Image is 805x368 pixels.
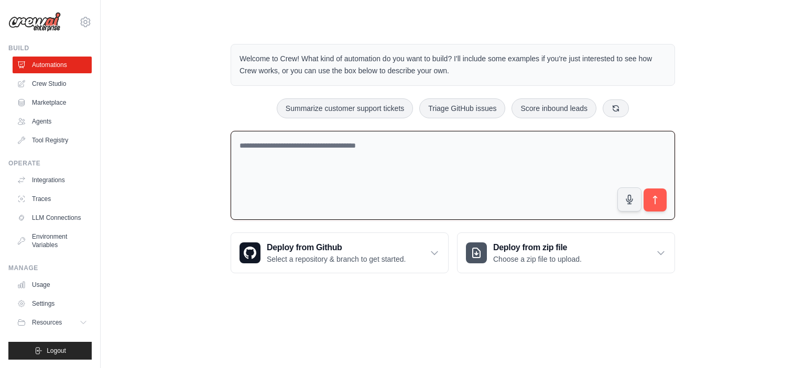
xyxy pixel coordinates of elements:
div: Operate [8,159,92,168]
a: Marketplace [13,94,92,111]
button: Summarize customer support tickets [277,98,413,118]
a: Integrations [13,172,92,188]
p: Welcome to Crew! What kind of automation do you want to build? I'll include some examples if you'... [240,53,666,77]
span: Resources [32,318,62,327]
div: Manage [8,264,92,272]
button: Score inbound leads [512,98,596,118]
a: LLM Connections [13,209,92,226]
h3: Deploy from zip file [493,241,582,254]
a: Crew Studio [13,75,92,92]
iframe: Chat Widget [753,318,805,368]
a: Automations [13,57,92,73]
p: Choose a zip file to upload. [493,254,582,264]
div: Build [8,44,92,52]
p: Select a repository & branch to get started. [267,254,406,264]
button: Resources [13,314,92,331]
h3: Deploy from Github [267,241,406,254]
a: Agents [13,113,92,130]
a: Traces [13,191,92,207]
button: Triage GitHub issues [419,98,505,118]
a: Settings [13,295,92,312]
a: Tool Registry [13,132,92,149]
a: Environment Variables [13,228,92,253]
button: Logout [8,342,92,360]
img: Logo [8,12,61,32]
span: Logout [47,347,66,355]
a: Usage [13,276,92,293]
